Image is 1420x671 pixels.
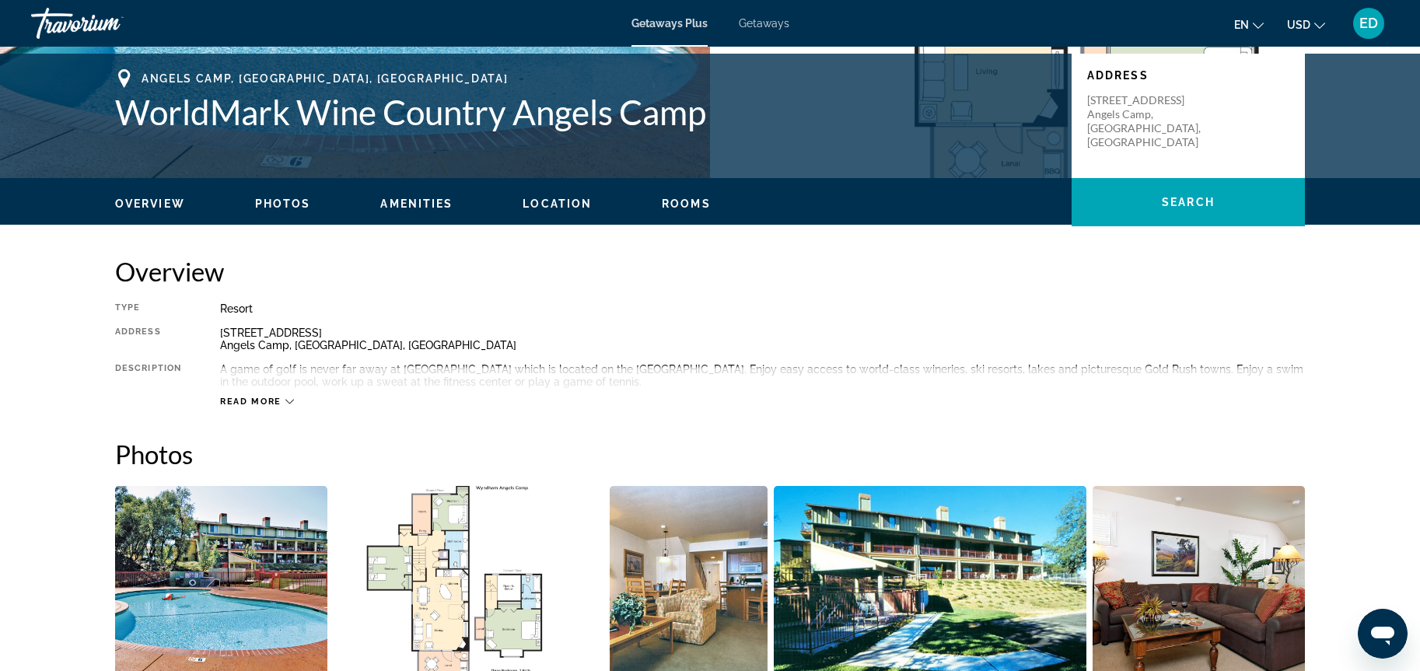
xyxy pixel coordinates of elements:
div: A game of golf is never far away at [GEOGRAPHIC_DATA] which is located on the [GEOGRAPHIC_DATA]. ... [220,363,1305,388]
span: Rooms [662,197,711,210]
span: ED [1359,16,1378,31]
a: Getaways Plus [631,17,708,30]
h2: Overview [115,256,1305,287]
span: Angels Camp, [GEOGRAPHIC_DATA], [GEOGRAPHIC_DATA] [142,72,508,85]
span: USD [1287,19,1310,31]
span: Overview [115,197,185,210]
h2: Photos [115,439,1305,470]
h1: WorldMark Wine Country Angels Camp [115,92,1056,132]
button: Change currency [1287,13,1325,36]
button: Amenities [380,197,453,211]
div: Address [115,327,181,351]
div: [STREET_ADDRESS] Angels Camp, [GEOGRAPHIC_DATA], [GEOGRAPHIC_DATA] [220,327,1305,351]
div: Type [115,302,181,315]
button: Overview [115,197,185,211]
iframe: Button to launch messaging window, conversation in progress [1358,609,1408,659]
button: User Menu [1348,7,1389,40]
p: [STREET_ADDRESS] Angels Camp, [GEOGRAPHIC_DATA], [GEOGRAPHIC_DATA] [1087,93,1212,149]
span: Search [1162,196,1215,208]
span: Location [523,197,592,210]
a: Travorium [31,3,187,44]
span: en [1234,19,1249,31]
p: Address [1087,69,1289,82]
button: Change language [1234,13,1264,36]
div: Description [115,363,181,388]
button: Rooms [662,197,711,211]
span: Photos [255,197,311,210]
span: Read more [220,397,282,407]
a: Getaways [739,17,789,30]
button: Search [1072,178,1305,226]
button: Read more [220,396,294,407]
button: Location [523,197,592,211]
div: Resort [220,302,1305,315]
span: Amenities [380,197,453,210]
button: Photos [255,197,311,211]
